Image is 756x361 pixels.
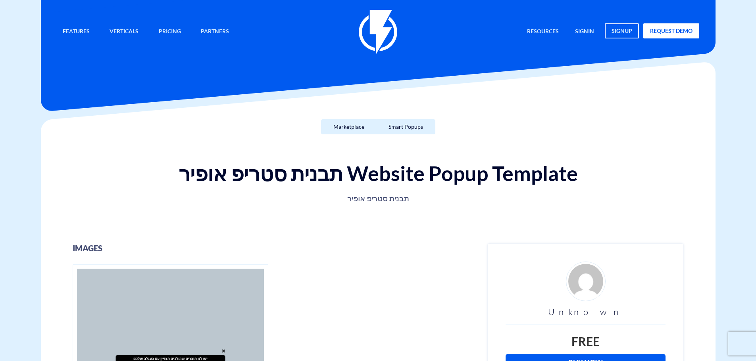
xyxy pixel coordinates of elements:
h1: תבנית סטריפ אופיר Website Popup Template [49,162,708,185]
a: Partners [195,23,235,40]
a: Pricing [153,23,187,40]
h3: images [73,244,476,252]
p: תבנית סטריפ אופיר [115,193,642,204]
a: Marketplace [321,119,377,134]
a: Resources [521,23,565,40]
a: signin [569,23,600,40]
a: Verticals [104,23,144,40]
div: Free [506,333,666,350]
a: signup [605,23,639,38]
a: request demo [643,23,699,38]
h3: Unknown [506,307,666,317]
a: Features [57,23,96,40]
img: d4fe36f24926ae2e6254bfc5557d6d03 [566,262,606,301]
a: Smart Popups [376,119,435,134]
